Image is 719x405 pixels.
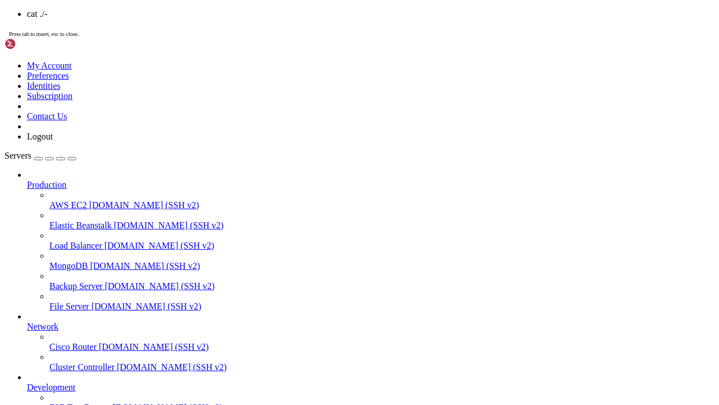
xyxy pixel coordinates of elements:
[4,173,572,182] x-row: * pwntools ([URL][DOMAIN_NAME])
[49,352,715,372] li: Cluster Controller [DOMAIN_NAME] (SSH v2)
[49,332,715,352] li: Cisco Router [DOMAIN_NAME] (SSH v2)
[49,241,102,250] span: Load Balancer
[4,4,572,14] x-row: -m32 compile for 32bit
[4,154,572,164] x-row: * pwndbg ([URL][DOMAIN_NAME]) in /opt/pwndbg/
[99,342,209,352] span: [DOMAIN_NAME] (SSH v2)
[49,210,715,231] li: Elastic Beanstalk [DOMAIN_NAME] (SSH v2)
[4,201,572,210] x-row: --[ More information ]--
[4,294,572,304] x-row: cat: ./-: No such file or directory
[4,182,572,192] x-row: * radare2 ([URL][DOMAIN_NAME])
[27,111,67,121] a: Contact Us
[27,322,58,331] span: Network
[4,151,31,160] span: Servers
[4,229,572,238] x-row: [URL][DOMAIN_NAME]
[27,180,66,190] span: Production
[49,261,88,271] span: MongoDB
[49,220,112,230] span: Elastic Beanstalk
[4,322,67,331] span: bandit0@bandit
[49,200,715,210] a: AWS EC2 [DOMAIN_NAME] (SSH v2)
[49,190,715,210] li: AWS EC2 [DOMAIN_NAME] (SSH v2)
[49,291,715,312] li: File Server [DOMAIN_NAME] (SSH v2)
[92,301,202,311] span: [DOMAIN_NAME] (SSH v2)
[4,219,572,229] x-row: For more information regarding individual wargames, visit
[49,251,715,271] li: MongoDB [DOMAIN_NAME] (SSH v2)
[49,220,715,231] a: Elastic Beanstalk [DOMAIN_NAME] (SSH v2)
[4,151,76,160] a: Servers
[27,91,72,101] a: Subscription
[4,126,572,136] x-row: in the following locations:
[27,71,69,80] a: Preferences
[4,51,572,61] x-row: executable on ELF binaries.
[72,322,76,331] span: ~
[4,145,572,154] x-row: * gef ([URL][DOMAIN_NAME]) in /opt/gef/
[4,79,572,89] x-row: firewall.
[4,14,572,24] x-row: -fno-stack-protector disable ProPolice
[4,42,572,52] x-row: In addition, the execstack tool can be used to flag the stack as
[4,304,67,313] span: bandit0@bandit
[4,313,572,323] x-row: -bash: -: No such file or directory
[27,382,75,392] span: Development
[4,23,572,33] x-row: -Wl,-z,norelro disable relro
[114,220,224,230] span: [DOMAIN_NAME] (SSH v2)
[4,304,572,313] x-row: : $ cat < -
[49,271,715,291] li: Backup Server [DOMAIN_NAME] (SSH v2)
[27,132,53,141] a: Logout
[9,31,79,37] span: Press tab to insert, esc to close.
[49,281,715,291] a: Backup Server [DOMAIN_NAME] (SSH v2)
[4,38,69,49] img: Shellngn
[118,322,122,332] div: (24, 34)
[72,285,76,294] span: ~
[49,301,715,312] a: File Server [DOMAIN_NAME] (SSH v2)
[90,261,200,271] span: [DOMAIN_NAME] (SSH v2)
[117,362,227,372] span: [DOMAIN_NAME] (SSH v2)
[4,285,572,295] x-row: : $ cat ./-
[27,81,61,91] a: Identities
[49,281,103,291] span: Backup Server
[27,322,715,332] a: Network
[4,70,572,79] x-row: Finally, network-access is limited for most levels by a local
[49,301,89,311] span: File Server
[4,98,572,107] x-row: --[ Tools ]--
[4,322,572,332] x-row: : $ cat ./
[4,164,572,173] x-row: * gdbinit ([URL][DOMAIN_NAME]) in /opt/gdbinit/
[27,312,715,372] li: Network
[4,267,572,276] x-row: Enjoy your stay!
[27,61,72,70] a: My Account
[105,281,215,291] span: [DOMAIN_NAME] (SSH v2)
[27,170,715,312] li: Production
[4,285,67,294] span: bandit0@bandit
[49,362,115,372] span: Cluster Controller
[72,304,76,313] span: ~
[49,231,715,251] li: Load Balancer [DOMAIN_NAME] (SSH v2)
[27,9,715,19] li: cat ./-
[104,241,215,250] span: [DOMAIN_NAME] (SSH v2)
[27,180,715,190] a: Production
[49,362,715,372] a: Cluster Controller [DOMAIN_NAME] (SSH v2)
[27,382,715,393] a: Development
[4,117,572,127] x-row: For your convenience we have installed a few useful tools which you can find
[49,342,715,352] a: Cisco Router [DOMAIN_NAME] (SSH v2)
[49,200,87,210] span: AWS EC2
[49,261,715,271] a: MongoDB [DOMAIN_NAME] (SSH v2)
[4,247,572,257] x-row: For support, questions or comments, contact us on discord or IRC.
[49,241,715,251] a: Load Balancer [DOMAIN_NAME] (SSH v2)
[89,200,199,210] span: [DOMAIN_NAME] (SSH v2)
[49,342,97,352] span: Cisco Router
